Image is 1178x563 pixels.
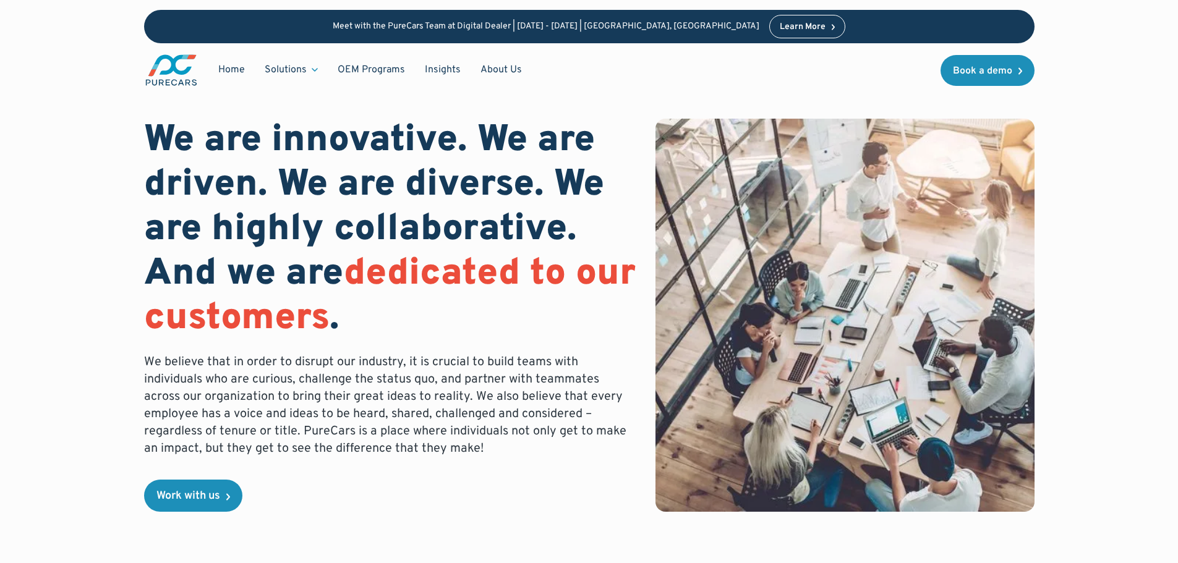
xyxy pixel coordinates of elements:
a: main [144,53,198,87]
p: Meet with the PureCars Team at Digital Dealer | [DATE] - [DATE] | [GEOGRAPHIC_DATA], [GEOGRAPHIC_... [333,22,759,32]
div: Solutions [265,63,307,77]
a: Book a demo [941,55,1035,86]
img: bird eye view of a team working together [655,119,1034,512]
a: Learn More [769,15,846,38]
h1: We are innovative. We are driven. We are diverse. We are highly collaborative. And we are . [144,119,636,341]
div: Learn More [780,23,826,32]
a: About Us [471,58,532,82]
p: We believe that in order to disrupt our industry, it is crucial to build teams with individuals w... [144,353,636,457]
img: purecars logo [144,53,198,87]
a: Work with us [144,480,242,512]
a: OEM Programs [328,58,415,82]
div: Book a demo [953,66,1012,76]
a: Insights [415,58,471,82]
div: Work with us [156,491,220,502]
a: Home [208,58,255,82]
span: dedicated to our customers [144,251,636,342]
div: Solutions [255,58,328,82]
